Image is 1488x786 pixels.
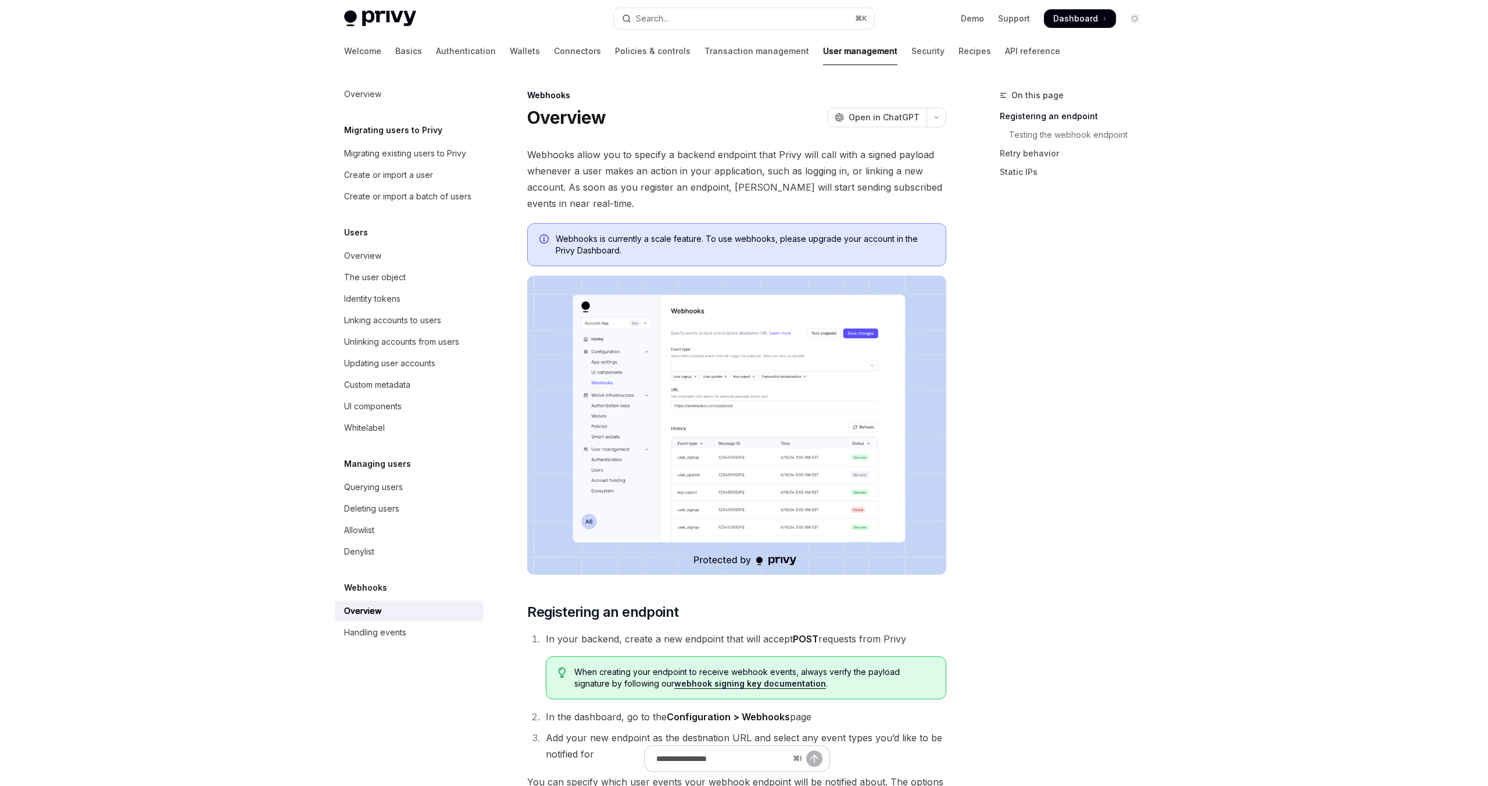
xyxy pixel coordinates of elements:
[344,249,381,263] div: Overview
[335,541,484,562] a: Denylist
[344,37,381,65] a: Welcome
[806,751,822,767] button: Send message
[1005,37,1060,65] a: API reference
[527,276,946,575] img: images/Webhooks.png
[1000,163,1153,181] a: Static IPs
[1000,144,1153,163] a: Retry behavior
[344,356,435,370] div: Updating user accounts
[527,107,606,128] h1: Overview
[827,108,927,127] button: Open in ChatGPT
[674,678,826,689] a: webhook signing key documentation
[1125,9,1144,28] button: Toggle dark mode
[998,13,1030,24] a: Support
[574,666,934,689] span: When creating your endpoint to receive webhook events, always verify the payload signature by fol...
[335,310,484,331] a: Linking accounts to users
[1000,126,1153,144] a: Testing the webhook endpoint
[335,520,484,541] a: Allowlist
[539,234,551,246] svg: Info
[335,186,484,207] a: Create or import a batch of users
[335,353,484,374] a: Updating user accounts
[344,502,399,516] div: Deleting users
[793,633,818,645] strong: POST
[1000,107,1153,126] a: Registering an endpoint
[335,622,484,643] a: Handling events
[344,604,381,618] div: Overview
[344,147,466,160] div: Migrating existing users to Privy
[344,87,381,101] div: Overview
[335,245,484,266] a: Overview
[335,288,484,309] a: Identity tokens
[335,331,484,352] a: Unlinking accounts from users
[554,37,601,65] a: Connectors
[344,399,402,413] div: UI components
[558,667,566,678] svg: Tip
[527,603,678,621] span: Registering an endpoint
[527,90,946,101] div: Webhooks
[344,292,400,306] div: Identity tokens
[335,601,484,621] a: Overview
[823,37,897,65] a: User management
[344,545,374,559] div: Denylist
[656,746,788,771] input: Ask a question...
[335,498,484,519] a: Deleting users
[510,37,540,65] a: Wallets
[546,711,811,723] span: In the dashboard, go to the page
[395,37,422,65] a: Basics
[344,335,459,349] div: Unlinking accounts from users
[344,581,387,595] h5: Webhooks
[344,523,374,537] div: Allowlist
[344,190,471,203] div: Create or import a batch of users
[1053,13,1098,24] span: Dashboard
[556,233,934,256] span: Webhooks is currently a scale feature. To use webhooks, please upgrade your account in the Privy ...
[436,37,496,65] a: Authentication
[344,313,441,327] div: Linking accounts to users
[344,270,406,284] div: The user object
[344,10,416,27] img: light logo
[911,37,945,65] a: Security
[335,165,484,185] a: Create or import a user
[614,8,874,29] button: Open search
[344,378,410,392] div: Custom metadata
[344,457,411,471] h5: Managing users
[335,477,484,498] a: Querying users
[344,421,385,435] div: Whitelabel
[335,84,484,105] a: Overview
[636,12,668,26] div: Search...
[344,226,368,240] h5: Users
[335,267,484,288] a: The user object
[1044,9,1116,28] a: Dashboard
[615,37,691,65] a: Policies & controls
[546,633,906,645] span: In your backend, create a new endpoint that will accept requests from Privy
[958,37,991,65] a: Recipes
[335,396,484,417] a: UI components
[855,14,867,23] span: ⌘ K
[335,143,484,164] a: Migrating existing users to Privy
[335,374,484,395] a: Custom metadata
[527,147,946,212] span: Webhooks allow you to specify a backend endpoint that Privy will call with a signed payload whene...
[335,417,484,438] a: Whitelabel
[344,123,442,137] h5: Migrating users to Privy
[961,13,984,24] a: Demo
[1011,88,1064,102] span: On this page
[344,626,406,639] div: Handling events
[704,37,809,65] a: Transaction management
[344,480,403,494] div: Querying users
[546,732,942,760] span: Add your new endpoint as the destination URL and select any event types you’d like to be notified...
[849,112,920,123] span: Open in ChatGPT
[344,168,433,182] div: Create or import a user
[667,711,790,723] strong: Configuration > Webhooks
